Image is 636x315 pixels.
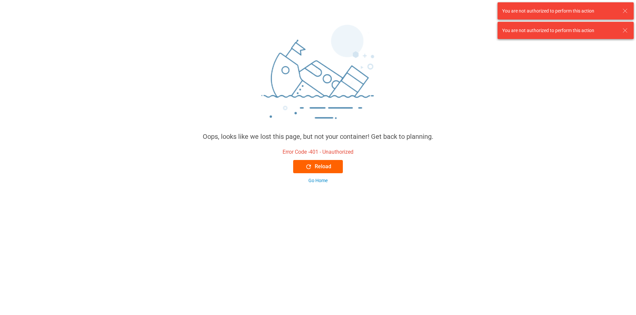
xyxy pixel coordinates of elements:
[283,148,353,156] div: Error Code - 401 - Unauthorized
[293,177,343,184] button: Go Home
[305,163,331,171] div: Reload
[502,27,616,34] div: You are not authorized to perform this action
[219,22,417,132] img: sinking_ship.png
[293,160,343,173] button: Reload
[502,8,616,15] div: You are not authorized to perform this action
[203,132,433,141] div: Oops, looks like we lost this page, but not your container! Get back to planning.
[308,177,328,184] div: Go Home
